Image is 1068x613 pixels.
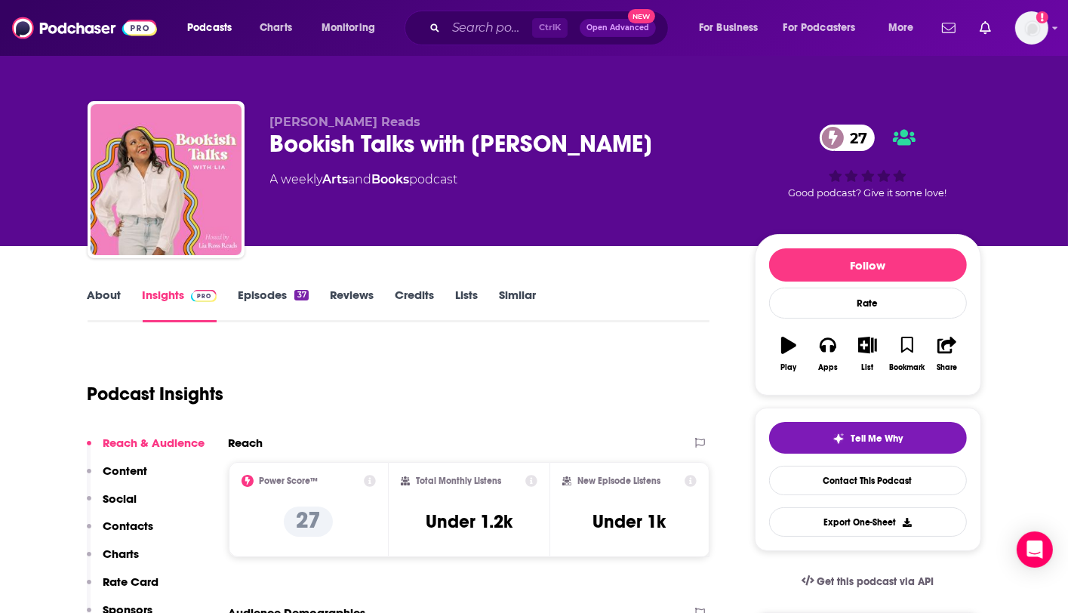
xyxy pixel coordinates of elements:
div: Search podcasts, credits, & more... [419,11,683,45]
h2: Reach [229,436,263,450]
div: A weekly podcast [270,171,458,189]
button: List [848,327,887,381]
button: open menu [177,16,251,40]
span: and [349,172,372,186]
span: For Podcasters [783,17,856,39]
button: Content [87,464,148,491]
a: Show notifications dropdown [974,15,997,41]
span: Podcasts [187,17,232,39]
button: Contacts [87,519,154,547]
p: Contacts [103,519,154,533]
button: open menu [774,16,878,40]
span: For Business [699,17,759,39]
button: Apps [808,327,848,381]
p: Content [103,464,148,478]
div: Share [937,363,957,372]
a: 27 [820,125,875,151]
a: About [88,288,122,322]
button: Show profile menu [1015,11,1048,45]
button: Play [769,327,808,381]
a: Books [372,172,410,186]
span: Ctrl K [532,18,568,38]
a: Reviews [330,288,374,322]
a: Episodes37 [238,288,308,322]
a: Show notifications dropdown [936,15,962,41]
p: Rate Card [103,574,159,589]
button: Open AdvancedNew [580,19,656,37]
h3: Under 1.2k [426,510,512,533]
h2: New Episode Listens [577,476,660,486]
h1: Podcast Insights [88,383,224,405]
p: Charts [103,547,140,561]
span: Tell Me Why [851,433,903,445]
button: open menu [311,16,395,40]
button: Reach & Audience [87,436,205,464]
img: tell me why sparkle [833,433,845,445]
span: Monitoring [322,17,375,39]
img: Bookish Talks with Lia [91,104,242,255]
div: Open Intercom Messenger [1017,531,1053,568]
div: 27Good podcast? Give it some love! [755,115,981,208]
span: New [628,9,655,23]
svg: Add a profile image [1036,11,1048,23]
div: 37 [294,290,308,300]
input: Search podcasts, credits, & more... [446,16,532,40]
div: List [862,363,874,372]
h2: Power Score™ [260,476,319,486]
img: User Profile [1015,11,1048,45]
p: Reach & Audience [103,436,205,450]
a: Credits [395,288,434,322]
span: [PERSON_NAME] Reads [270,115,421,129]
button: Share [927,327,966,381]
div: Play [780,363,796,372]
span: Open Advanced [586,24,649,32]
span: Logged in as shcarlos [1015,11,1048,45]
span: Get this podcast via API [817,575,934,588]
div: Apps [818,363,838,372]
div: Rate [769,288,967,319]
p: 27 [284,507,333,537]
button: open menu [878,16,933,40]
span: More [888,17,914,39]
span: Charts [260,17,292,39]
a: Charts [250,16,301,40]
button: Charts [87,547,140,574]
button: Social [87,491,137,519]
h2: Total Monthly Listens [416,476,501,486]
p: Social [103,491,137,506]
a: Lists [455,288,478,322]
img: Podchaser Pro [191,290,217,302]
span: 27 [835,125,875,151]
a: Contact This Podcast [769,466,967,495]
a: Arts [323,172,349,186]
button: open menu [688,16,777,40]
button: Bookmark [888,327,927,381]
button: Follow [769,248,967,282]
a: Get this podcast via API [789,563,946,600]
h3: Under 1k [593,510,666,533]
a: Similar [499,288,536,322]
img: Podchaser - Follow, Share and Rate Podcasts [12,14,157,42]
button: Rate Card [87,574,159,602]
button: tell me why sparkleTell Me Why [769,422,967,454]
button: Export One-Sheet [769,507,967,537]
span: Good podcast? Give it some love! [789,187,947,199]
div: Bookmark [889,363,925,372]
a: InsightsPodchaser Pro [143,288,217,322]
